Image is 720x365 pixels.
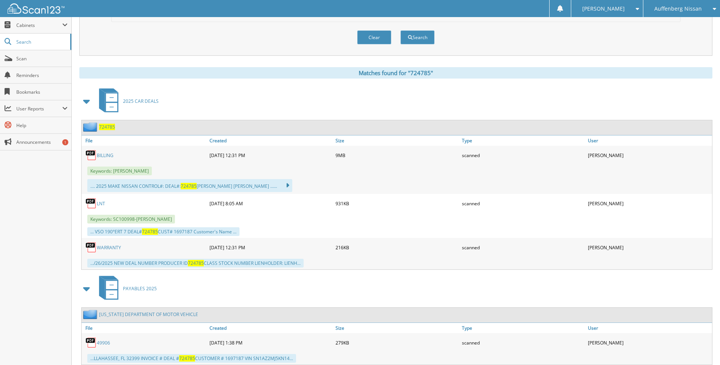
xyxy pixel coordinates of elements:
a: User [586,135,712,146]
img: PDF.png [85,198,97,209]
div: 279KB [334,335,460,350]
a: BILLING [97,152,113,159]
img: PDF.png [85,149,97,161]
a: LNT [97,200,105,207]
div: [DATE] 12:31 PM [208,240,334,255]
span: Help [16,122,68,129]
a: Type [460,323,586,333]
div: scanned [460,148,586,163]
a: Size [334,135,460,146]
img: folder2.png [83,310,99,319]
span: 724785 [188,260,204,266]
div: [PERSON_NAME] [586,335,712,350]
span: PAYABLES 2025 [123,285,157,292]
div: scanned [460,196,586,211]
span: Reminders [16,72,68,79]
div: scanned [460,240,586,255]
a: Created [208,135,334,146]
a: User [586,323,712,333]
span: User Reports [16,105,62,112]
button: Clear [357,30,391,44]
div: [PERSON_NAME] [586,148,712,163]
div: [PERSON_NAME] [586,240,712,255]
span: Bookmarks [16,89,68,95]
div: .../26/2025 NEW DEAL NUMBER PRODUCER ID CLASS STOCK NUMBER LIENHOLDER: LIENH... [87,259,304,267]
a: 724785 [99,124,115,130]
div: Matches found for "724785" [79,67,712,79]
span: [PERSON_NAME] [582,6,625,11]
a: File [82,323,208,333]
a: PAYABLES 2025 [95,274,157,304]
div: ...LLAHASSEE, FL 32399 INVOICE # DEAL # CUSTOMER # 1697187 VIN SN1AZ2MJ5KN14... [87,354,296,363]
div: [DATE] 1:38 PM [208,335,334,350]
a: WARRANTY [97,244,121,251]
span: 724785 [181,183,197,189]
a: [US_STATE] DEPARTMENT OF MOTOR VEHICLE [99,311,198,318]
span: 724785 [142,228,158,235]
a: Created [208,323,334,333]
div: 216KB [334,240,460,255]
img: folder2.png [83,122,99,132]
span: 2025 CAR DEALS [123,98,159,104]
div: [DATE] 12:31 PM [208,148,334,163]
span: Keywords: [PERSON_NAME] [87,167,152,175]
span: Keywords: SC100998-[PERSON_NAME] [87,215,175,223]
div: [DATE] 8:05 AM [208,196,334,211]
div: .... 2025 MAKE NISSAN CONTROL#: DEAL#: [PERSON_NAME] [PERSON_NAME] ...... [87,179,292,192]
span: Announcements [16,139,68,145]
span: Scan [16,55,68,62]
button: Search [400,30,435,44]
img: PDF.png [85,337,97,348]
div: 1 [62,139,68,145]
img: scan123-logo-white.svg [8,3,65,14]
span: Search [16,39,66,45]
a: Type [460,135,586,146]
span: Cabinets [16,22,62,28]
a: File [82,135,208,146]
div: [PERSON_NAME] [586,196,712,211]
div: ... VSO 190°ERT 7 DEAL# CUST# 1697187 Customer's Name ... [87,227,239,236]
span: 724785 [179,355,195,362]
div: 931KB [334,196,460,211]
a: Size [334,323,460,333]
a: 49906 [97,340,110,346]
img: PDF.png [85,242,97,253]
div: scanned [460,335,586,350]
a: 2025 CAR DEALS [95,86,159,116]
div: 9MB [334,148,460,163]
span: Auffenberg Nissan [654,6,702,11]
